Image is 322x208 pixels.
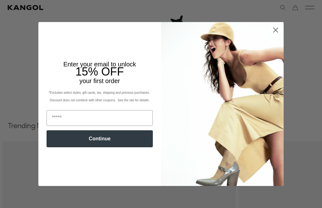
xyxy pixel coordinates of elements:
span: 15% OFF [75,65,124,78]
button: Continue [47,130,153,147]
span: your first order [80,77,120,84]
span: *Excludes select styles, gift cards, tax, shipping and previous purchases. Discount does not comb... [49,91,151,102]
span: Enter your email to unlock [63,61,136,68]
input: Email [47,110,153,126]
img: 93be19ad-e773-4382-80b9-c9d740c9197f.jpeg [161,22,284,186]
button: Close dialog [270,25,281,36]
